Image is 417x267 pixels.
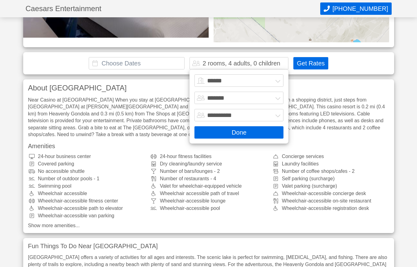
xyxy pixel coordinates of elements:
div: Wheelchair accessible [28,191,145,196]
div: Wheelchair-accessible van parking [28,213,145,218]
div: Wheelchair-accessible concierge desk [272,191,389,196]
div: Near Casino at [GEOGRAPHIC_DATA] When you stay at [GEOGRAPHIC_DATA] in [GEOGRAPHIC_DATA], you'll ... [28,97,389,138]
h1: Caesars Entertainment [26,5,321,12]
div: 24-hour fitness facilities [150,154,267,159]
div: Wheelchair-accessible lounge [150,198,267,203]
select: Children [194,109,283,121]
div: Wheelchair-accessible on-site restaurant [272,198,389,203]
div: No accessible shuttle [28,169,145,174]
span: [PHONE_NUMBER] [332,5,388,12]
div: Wheelchair-accessible path to elevator [28,206,145,211]
button: Done [194,126,283,139]
div: Valet parking (surcharge) [272,184,389,189]
div: 2 rooms, 4 adults, 0 children [202,60,280,66]
select: Adults [194,92,283,104]
div: Wheelchair accessible path of travel [150,191,267,196]
div: Number of bars/lounges - 2 [150,169,267,174]
div: Wheelchair-accessible pool [150,206,267,211]
div: Wheelchair-accessible fitness center [28,198,145,203]
select: Rooms [194,74,283,87]
a: Show more amenities... [28,223,389,228]
h3: Fun Things To Do Near [GEOGRAPHIC_DATA] [28,243,389,249]
div: Covered parking [28,161,145,166]
div: Laundry facilities [272,161,389,166]
div: Number of coffee shops/cafes - 2 [272,169,389,174]
button: Call [320,2,391,15]
div: Dry cleaning/laundry service [150,161,267,166]
div: Number of restaurants - 4 [150,176,267,181]
div: Number of outdoor pools - 1 [28,176,145,181]
div: 24-hour business center [28,154,145,159]
div: Self parking (surcharge) [272,176,389,181]
h3: About [GEOGRAPHIC_DATA] [28,84,389,92]
div: Valet for wheelchair-equipped vehicle [150,184,267,189]
button: Get Rates [293,57,328,69]
div: Swimming pool [28,184,145,189]
div: Concierge services [272,154,389,159]
input: Choose Dates [89,57,185,69]
h3: Amenities [28,143,389,149]
div: Wheelchair-accessible registration desk [272,206,389,211]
